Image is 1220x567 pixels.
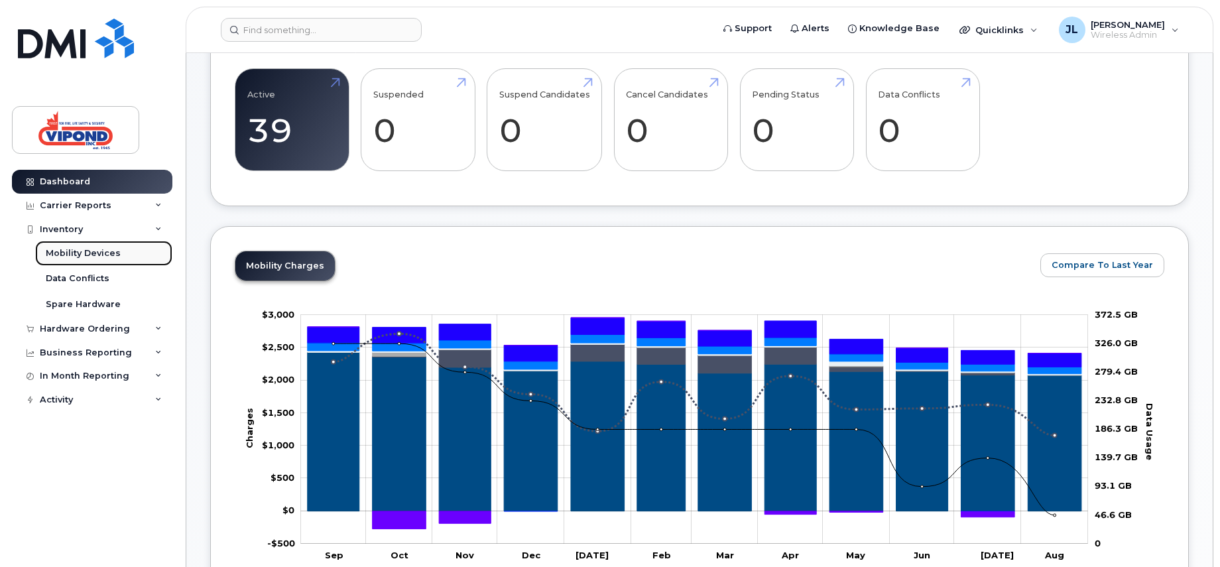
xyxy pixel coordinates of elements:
[262,374,294,385] g: $0
[262,440,294,450] tspan: $1,000
[1095,452,1138,462] tspan: 139.7 GB
[1095,480,1132,491] tspan: 93.1 GB
[975,25,1024,35] span: Quicklinks
[1040,253,1164,277] button: Compare To Last Year
[308,352,1081,511] g: Rate Plan
[308,334,1081,373] g: GST
[1095,423,1138,434] tspan: 186.3 GB
[235,251,335,281] a: Mobility Charges
[1095,395,1138,405] tspan: 232.8 GB
[1091,19,1165,30] span: [PERSON_NAME]
[1091,30,1165,40] span: Wireless Admin
[716,550,734,560] tspan: Mar
[391,550,408,560] tspan: Oct
[878,76,967,164] a: Data Conflicts 0
[282,505,294,515] tspan: $0
[950,17,1047,43] div: Quicklinks
[802,22,829,35] span: Alerts
[267,538,295,548] tspan: -$500
[714,15,781,42] a: Support
[244,408,255,448] tspan: Charges
[267,538,295,548] g: $0
[373,76,463,164] a: Suspended 0
[859,22,940,35] span: Knowledge Base
[781,550,799,560] tspan: Apr
[1050,17,1188,43] div: Jean-Pierre Larose
[752,76,841,164] a: Pending Status 0
[1144,403,1155,460] tspan: Data Usage
[262,440,294,450] g: $0
[626,76,715,164] a: Cancel Candidates 0
[262,342,294,352] g: $0
[308,318,1081,367] g: QST
[247,76,337,164] a: Active 39
[1095,509,1132,519] tspan: 46.6 GB
[1095,538,1101,548] tspan: 0
[325,550,343,560] tspan: Sep
[221,18,422,42] input: Find something...
[262,407,294,417] tspan: $1,500
[262,374,294,385] tspan: $2,000
[499,76,590,164] a: Suspend Candidates 0
[1095,309,1138,320] tspan: 372.5 GB
[456,550,474,560] tspan: Nov
[262,309,294,320] g: $0
[914,550,930,560] tspan: Jun
[846,550,865,560] tspan: May
[522,550,541,560] tspan: Dec
[735,22,772,35] span: Support
[1095,338,1138,348] tspan: 326.0 GB
[1095,366,1138,377] tspan: 279.4 GB
[576,550,609,560] tspan: [DATE]
[981,550,1014,560] tspan: [DATE]
[262,342,294,352] tspan: $2,500
[1066,22,1078,38] span: JL
[1052,259,1153,271] span: Compare To Last Year
[271,472,294,483] tspan: $500
[839,15,949,42] a: Knowledge Base
[781,15,839,42] a: Alerts
[652,550,671,560] tspan: Feb
[308,343,1081,375] g: Features
[1044,550,1064,560] tspan: Aug
[271,472,294,483] g: $0
[262,407,294,417] g: $0
[262,309,294,320] tspan: $3,000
